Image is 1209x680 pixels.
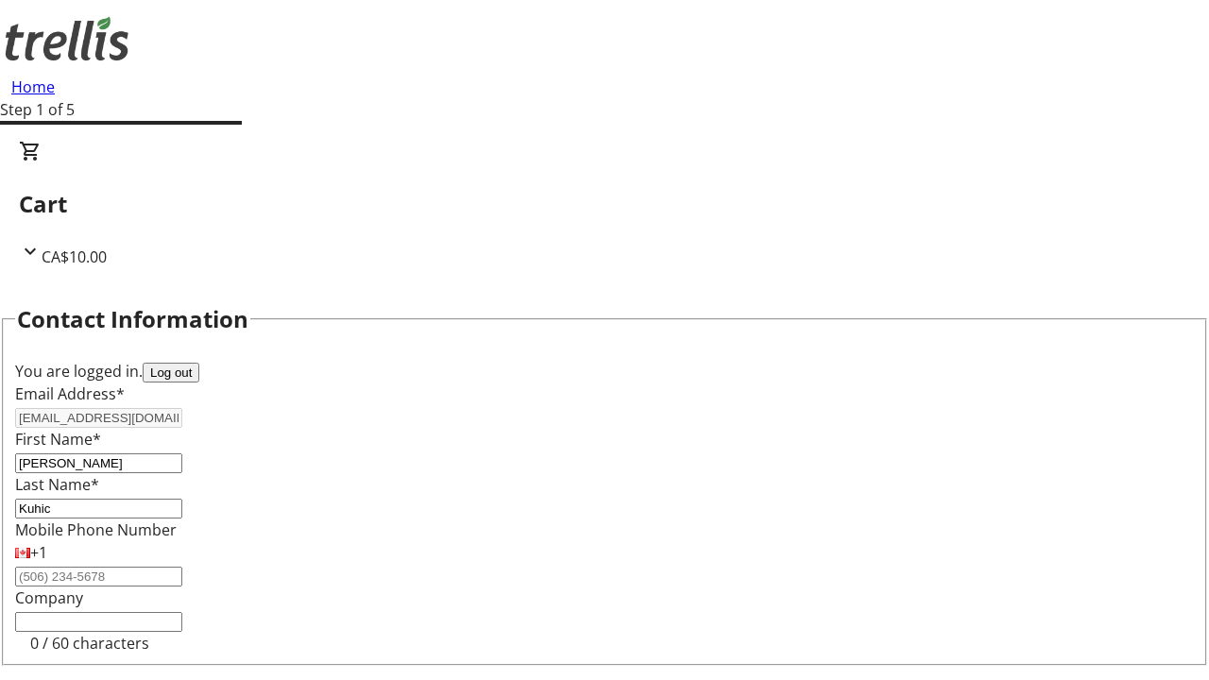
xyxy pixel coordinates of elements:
span: CA$10.00 [42,246,107,267]
div: CartCA$10.00 [19,140,1190,268]
label: Email Address* [15,383,125,404]
button: Log out [143,363,199,382]
input: (506) 234-5678 [15,567,182,586]
label: Mobile Phone Number [15,519,177,540]
h2: Contact Information [17,302,248,336]
h2: Cart [19,187,1190,221]
label: Company [15,587,83,608]
div: You are logged in. [15,360,1194,382]
label: Last Name* [15,474,99,495]
tr-character-limit: 0 / 60 characters [30,633,149,654]
label: First Name* [15,429,101,450]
